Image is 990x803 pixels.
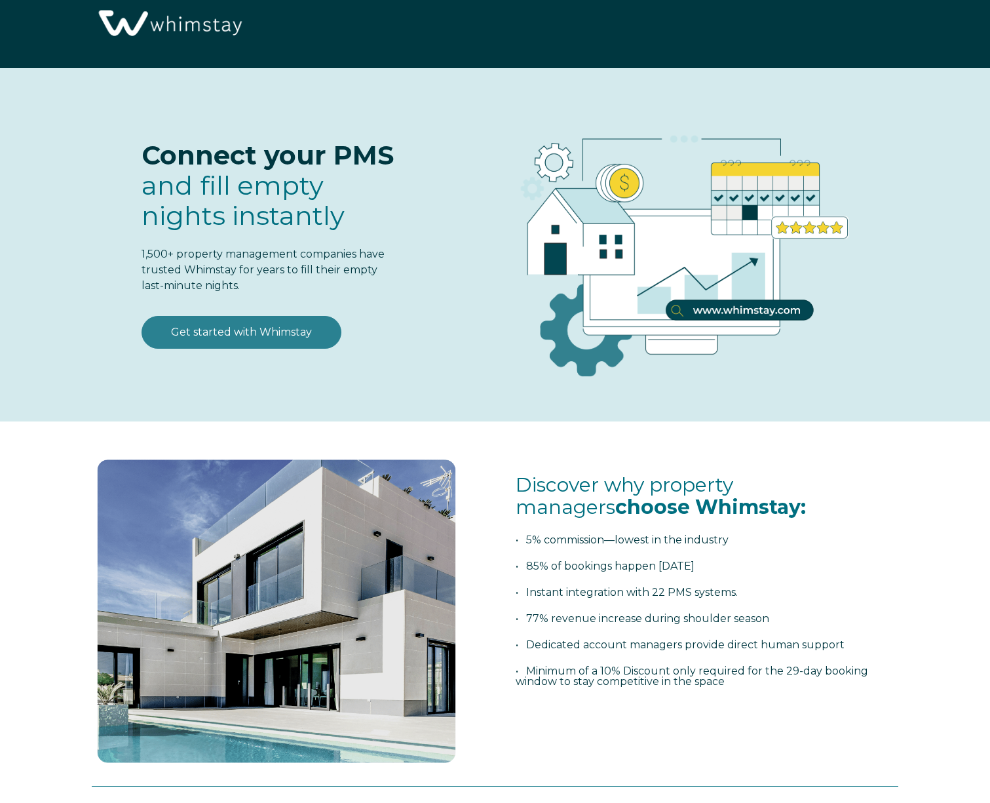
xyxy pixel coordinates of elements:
span: and [142,169,345,231]
img: RBO Ilustrations-03 [446,94,907,397]
span: • 5% commission—lowest in the industry [516,534,729,546]
span: fill empty nights instantly [142,169,345,231]
img: foto 1 [85,448,468,775]
span: choose Whimstay: [615,495,806,519]
span: Discover why property managers [516,473,806,520]
span: • Dedicated account managers provide direct human support [516,638,845,651]
span: Connect your PMS [142,139,394,171]
a: Get started with Whimstay [142,316,341,349]
span: 1,500+ property management companies have trusted Whimstay for years to fill their empty last-min... [142,248,385,292]
span: • Instant integration with 22 PMS systems. [516,586,738,598]
span: • Minimum of a 10% Discount only required for the 29-day booking window to stay competitive in th... [516,665,868,688]
span: • 77% revenue increase during shoulder season [516,612,769,625]
span: • 85% of bookings happen [DATE] [516,560,695,572]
